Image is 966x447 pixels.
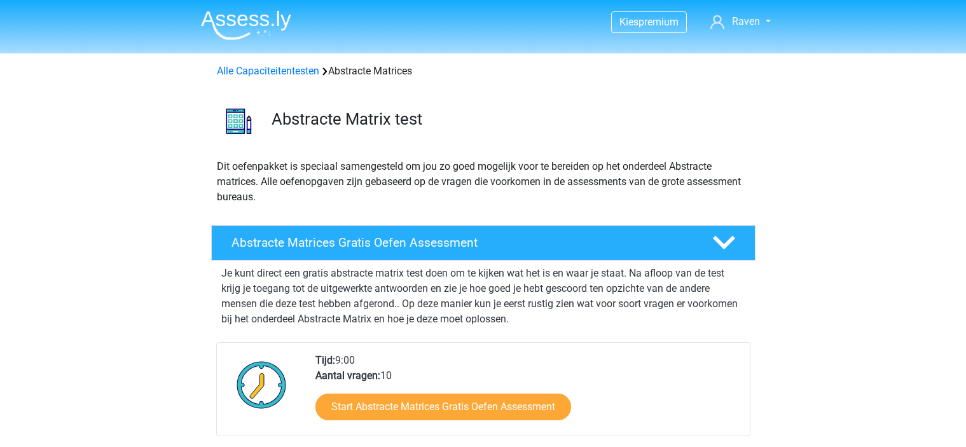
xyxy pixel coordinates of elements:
[315,354,335,366] b: Tijd:
[201,10,291,40] img: Assessly
[272,109,745,129] h3: Abstracte Matrix test
[315,369,380,382] b: Aantal vragen:
[221,266,745,327] p: Je kunt direct een gratis abstracte matrix test doen om te kijken wat het is en waar je staat. Na...
[217,65,319,77] a: Alle Capaciteitentesten
[619,16,638,28] span: Kies
[206,225,761,261] a: Abstracte Matrices Gratis Oefen Assessment
[306,353,749,436] div: 9:00 10
[315,394,571,420] a: Start Abstracte Matrices Gratis Oefen Assessment
[212,94,266,148] img: abstracte matrices
[638,16,679,28] span: premium
[705,14,775,29] a: Raven
[217,159,750,205] p: Dit oefenpakket is speciaal samengesteld om jou zo goed mogelijk voor te bereiden op het onderdee...
[732,15,760,27] span: Raven
[231,235,692,250] h4: Abstracte Matrices Gratis Oefen Assessment
[612,13,686,31] a: Kiespremium
[212,64,755,79] div: Abstracte Matrices
[230,353,294,416] img: Klok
